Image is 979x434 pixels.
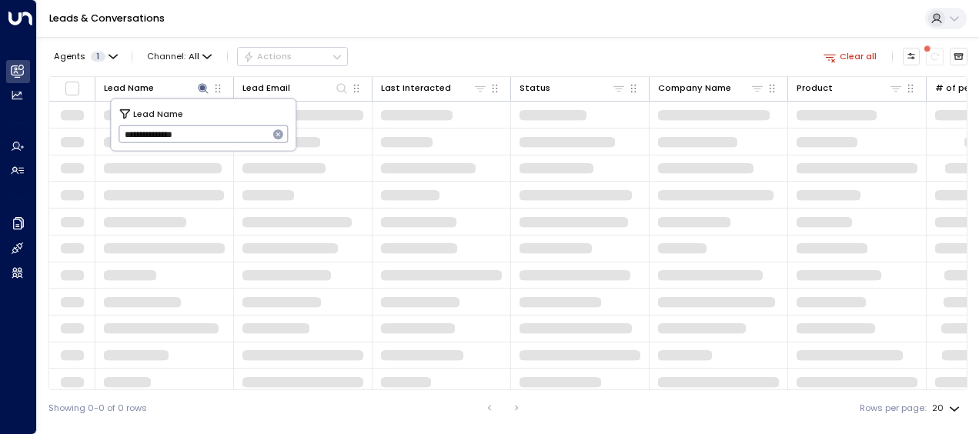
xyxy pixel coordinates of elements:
[860,402,926,415] label: Rows per page:
[381,81,487,95] div: Last Interacted
[54,52,85,61] span: Agents
[658,81,731,95] div: Company Name
[243,51,292,62] div: Actions
[797,81,903,95] div: Product
[818,48,882,65] button: Clear all
[48,48,122,65] button: Agents1
[142,48,217,65] span: Channel:
[242,81,290,95] div: Lead Email
[903,48,921,65] button: Customize
[520,81,550,95] div: Status
[142,48,217,65] button: Channel:All
[189,52,199,62] span: All
[479,399,527,417] nav: pagination navigation
[104,81,154,95] div: Lead Name
[133,106,183,120] span: Lead Name
[926,48,944,65] span: There are new threads available. Refresh the grid to view the latest updates.
[104,81,210,95] div: Lead Name
[242,81,349,95] div: Lead Email
[950,48,967,65] button: Archived Leads
[797,81,833,95] div: Product
[932,399,963,418] div: 20
[49,12,165,25] a: Leads & Conversations
[237,47,348,65] button: Actions
[658,81,764,95] div: Company Name
[48,402,147,415] div: Showing 0-0 of 0 rows
[237,47,348,65] div: Button group with a nested menu
[381,81,451,95] div: Last Interacted
[520,81,626,95] div: Status
[91,52,105,62] span: 1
